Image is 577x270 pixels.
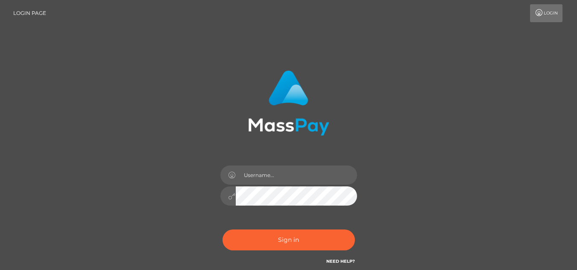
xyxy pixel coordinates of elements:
a: Login Page [13,4,46,22]
img: MassPay Login [248,70,329,136]
a: Need Help? [326,258,355,264]
a: Login [530,4,562,22]
input: Username... [236,165,357,185]
button: Sign in [223,229,355,250]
